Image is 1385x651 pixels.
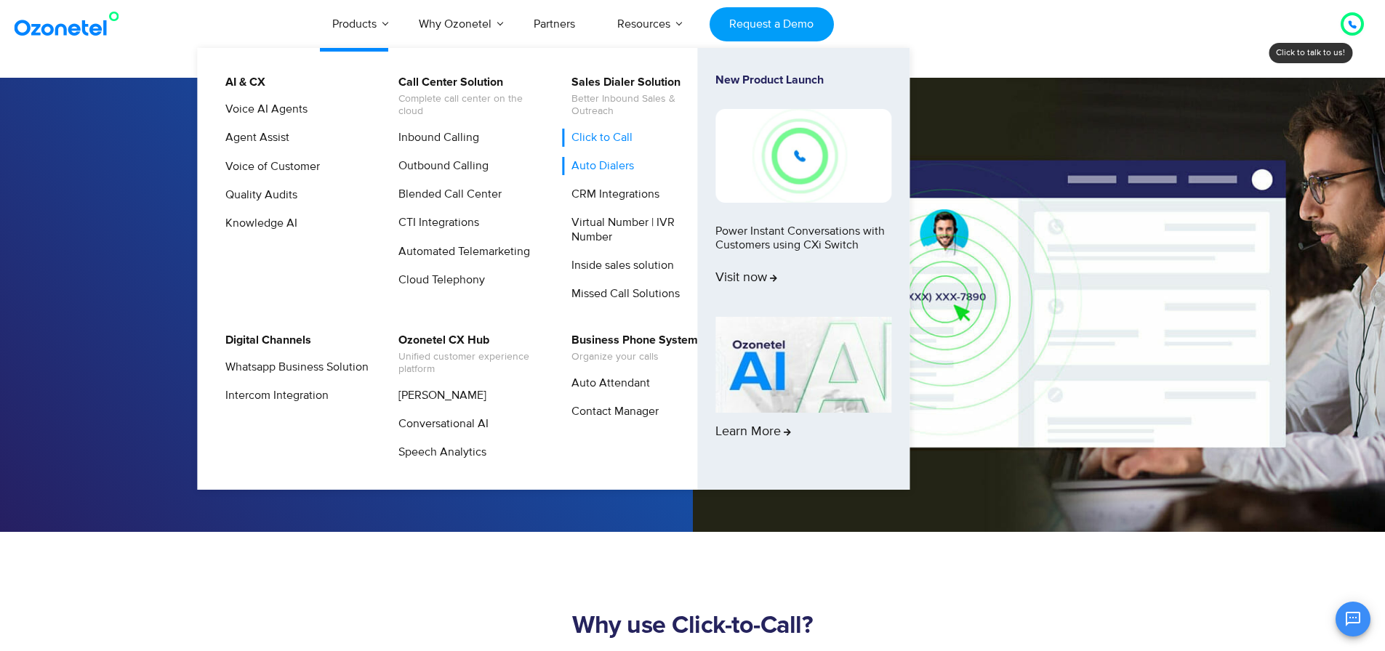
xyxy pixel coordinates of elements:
[562,129,635,147] a: Click to Call
[238,612,1147,641] h2: Why use Click-to-Call?
[562,73,717,120] a: Sales Dialer SolutionBetter Inbound Sales & Outreach
[710,7,834,41] a: Request a Demo
[389,157,491,175] a: Outbound Calling
[398,351,542,376] span: Unified customer experience platform
[715,109,891,202] img: New-Project-17.png
[398,93,542,118] span: Complete call center on the cloud
[715,317,891,413] img: AI
[389,129,481,147] a: Inbound Calling
[389,387,489,405] a: [PERSON_NAME]
[562,285,682,303] a: Missed Call Solutions
[562,403,661,421] a: Contact Manager
[216,214,300,232] a: Knowledge AI
[389,271,487,289] a: Cloud Telephony
[389,443,489,461] a: Speech Analytics
[562,185,662,203] a: CRM Integrations
[216,73,268,92] a: AI & CX
[216,129,292,147] a: Agent Assist
[715,424,791,440] span: Learn More
[562,256,676,275] a: Inside sales solution
[389,243,532,261] a: Automated Telemarketing
[216,100,310,118] a: Voice AI Agents
[216,186,300,204] a: Quality Audits
[389,415,491,433] a: Conversational AI
[216,331,313,349] a: Digital Channels
[571,351,698,363] span: Organize your calls
[562,157,636,175] a: Auto Dialers
[389,185,504,203] a: Blended Call Center
[562,214,717,246] a: Virtual Number | IVR Number
[389,214,481,232] a: CTI Integrations
[571,93,715,118] span: Better Inbound Sales & Outreach
[389,331,544,378] a: Ozonetel CX HubUnified customer experience platform
[216,158,322,176] a: Voice of Customer
[389,73,544,120] a: Call Center SolutionComplete call center on the cloud
[715,317,891,465] a: Learn More
[216,358,371,376] a: Whatsapp Business Solution
[715,73,891,311] a: New Product LaunchPower Instant Conversations with Customers using CXi SwitchVisit now
[562,331,700,365] a: Business Phone SystemOrganize your calls
[1336,602,1370,636] button: Open chat
[216,387,331,405] a: Intercom Integration
[562,374,652,392] a: Auto Attendant
[715,270,777,286] span: Visit now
